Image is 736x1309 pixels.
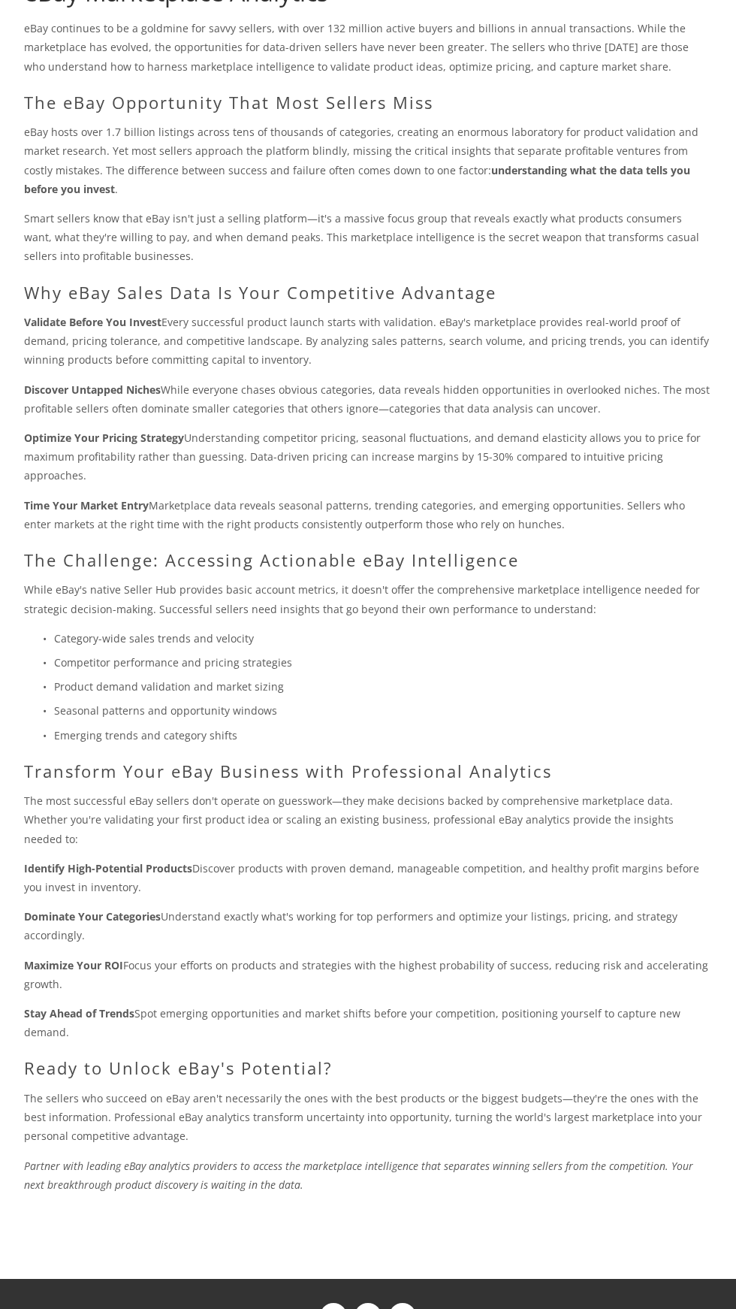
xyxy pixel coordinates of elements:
[24,958,123,972] strong: Maximize Your ROI
[24,382,161,397] strong: Discover Untapped Niches
[24,380,712,418] p: While everyone chases obvious categories, data reveals hidden opportunities in overlooked niches....
[24,92,712,112] h2: The eBay Opportunity That Most Sellers Miss
[24,283,712,302] h2: Why eBay Sales Data Is Your Competitive Advantage
[24,313,712,370] p: Every successful product launch starts with validation. eBay's marketplace provides real-world pr...
[54,629,712,648] p: Category-wide sales trends and velocity
[24,431,184,445] strong: Optimize Your Pricing Strategy
[24,209,712,266] p: Smart sellers know that eBay isn't just a selling platform—it's a massive focus group that reveal...
[24,550,712,570] h2: The Challenge: Accessing Actionable eBay Intelligence
[24,859,712,896] p: Discover products with proven demand, manageable competition, and healthy profit margins before y...
[24,163,693,196] strong: understanding what the data tells you before you invest
[54,726,712,745] p: Emerging trends and category shifts
[24,498,149,512] strong: Time Your Market Entry
[24,1004,712,1041] p: Spot emerging opportunities and market shifts before your competition, positioning yourself to ca...
[24,122,712,198] p: eBay hosts over 1.7 billion listings across tens of thousands of categories, creating an enormous...
[24,761,712,781] h2: Transform Your eBay Business with Professional Analytics
[24,907,712,945] p: Understand exactly what's working for top performers and optimize your listings, pricing, and str...
[24,1058,712,1078] h2: Ready to Unlock eBay's Potential?
[54,701,712,720] p: Seasonal patterns and opportunity windows
[24,315,161,329] strong: Validate Before You Invest
[54,653,712,672] p: Competitor performance and pricing strategies
[24,19,712,76] p: eBay continues to be a goldmine for savvy sellers, with over 132 million active buyers and billio...
[24,909,161,924] strong: Dominate Your Categories
[24,791,712,848] p: The most successful eBay sellers don't operate on guesswork—they make decisions backed by compreh...
[24,1159,696,1192] em: Partner with leading eBay analytics providers to access the marketplace intelligence that separat...
[54,677,712,696] p: Product demand validation and market sizing
[24,580,712,618] p: While eBay's native Seller Hub provides basic account metrics, it doesn't offer the comprehensive...
[24,861,192,875] strong: Identify High-Potential Products
[24,1006,134,1020] strong: Stay Ahead of Trends
[24,496,712,534] p: Marketplace data reveals seasonal patterns, trending categories, and emerging opportunities. Sell...
[24,428,712,485] p: Understanding competitor pricing, seasonal fluctuations, and demand elasticity allows you to pric...
[24,1089,712,1146] p: The sellers who succeed on eBay aren't necessarily the ones with the best products or the biggest...
[24,956,712,993] p: Focus your efforts on products and strategies with the highest probability of success, reducing r...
